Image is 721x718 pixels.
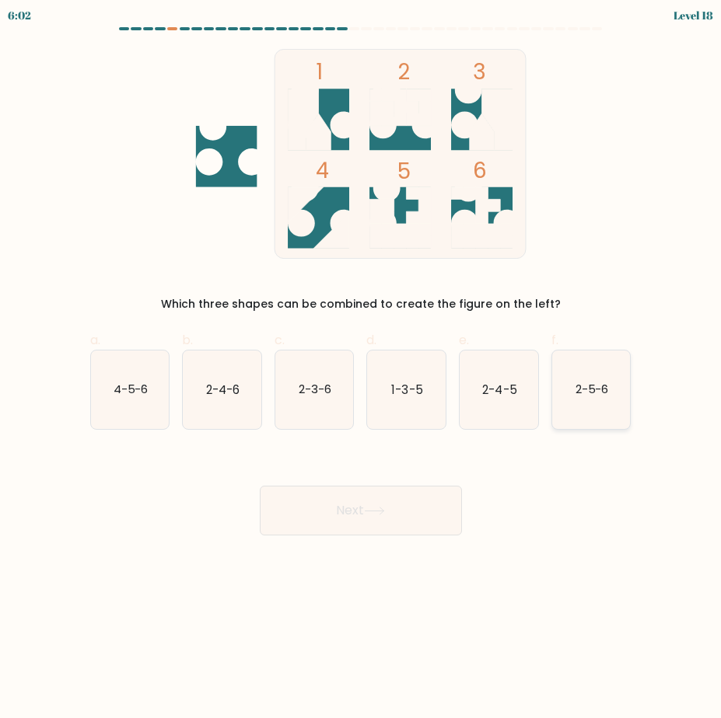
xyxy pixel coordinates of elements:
[8,7,31,23] div: 6:02
[397,57,409,87] tspan: 2
[459,331,469,349] span: e.
[90,331,100,349] span: a.
[315,155,328,186] tspan: 4
[397,156,410,186] tspan: 5
[299,381,331,397] text: 2-3-6
[315,57,322,87] tspan: 1
[113,381,148,397] text: 4-5-6
[472,57,485,87] tspan: 3
[482,381,516,397] text: 2-4-5
[472,155,486,186] tspan: 6
[392,381,423,397] text: 1-3-5
[260,486,462,535] button: Next
[576,381,609,397] text: 2-5-6
[674,7,713,23] div: Level 18
[551,331,558,349] span: f.
[206,381,240,397] text: 2-4-6
[100,296,622,312] div: Which three shapes can be combined to create the figure on the left?
[366,331,376,349] span: d.
[275,331,285,349] span: c.
[182,331,193,349] span: b.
